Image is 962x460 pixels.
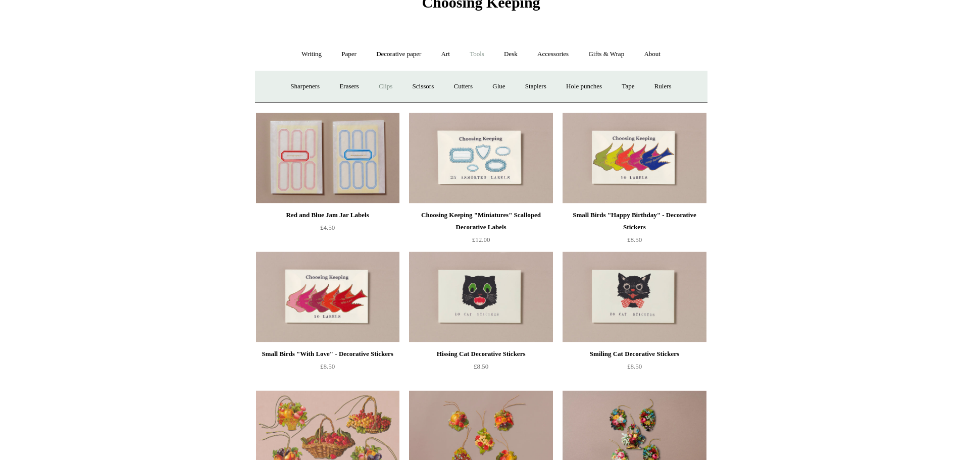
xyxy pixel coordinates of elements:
img: Small Birds "With Love" - Decorative Stickers [256,251,399,342]
a: Clips [370,73,401,100]
a: Choosing Keeping [422,2,540,9]
a: Rulers [645,73,681,100]
div: Hissing Cat Decorative Stickers [412,348,550,360]
a: Gifts & Wrap [579,41,633,68]
span: £4.50 [320,224,335,231]
a: Smiling Cat Decorative Stickers £8.50 [563,348,706,389]
div: Choosing Keeping "Miniatures" Scalloped Decorative Labels [412,209,550,233]
a: Writing [292,41,331,68]
a: Smiling Cat Decorative Stickers Smiling Cat Decorative Stickers [563,251,706,342]
a: Small Birds "Happy Birthday" - Decorative Stickers Small Birds "Happy Birthday" - Decorative Stic... [563,113,706,203]
div: Smiling Cat Decorative Stickers [565,348,703,360]
img: Smiling Cat Decorative Stickers [563,251,706,342]
a: Accessories [528,41,578,68]
a: Small Birds "With Love" - Decorative Stickers £8.50 [256,348,399,389]
a: Glue [483,73,514,100]
a: Sharpeners [281,73,329,100]
span: £12.00 [472,236,490,243]
a: Hissing Cat Decorative Stickers £8.50 [409,348,552,389]
span: £8.50 [320,363,335,370]
a: Desk [495,41,527,68]
span: £8.50 [474,363,488,370]
img: Red and Blue Jam Jar Labels [256,113,399,203]
a: Art [432,41,459,68]
a: Tools [461,41,493,68]
a: Choosing Keeping "Miniatures" Scalloped Decorative Labels £12.00 [409,209,552,250]
img: Hissing Cat Decorative Stickers [409,251,552,342]
a: Tape [613,73,643,100]
a: About [635,41,670,68]
div: Red and Blue Jam Jar Labels [259,209,397,221]
a: Hissing Cat Decorative Stickers Hissing Cat Decorative Stickers [409,251,552,342]
a: Decorative paper [367,41,430,68]
a: Hole punches [557,73,611,100]
a: Small Birds "Happy Birthday" - Decorative Stickers £8.50 [563,209,706,250]
img: Small Birds "Happy Birthday" - Decorative Stickers [563,113,706,203]
span: £8.50 [627,236,642,243]
a: Scissors [403,73,443,100]
img: Choosing Keeping "Miniatures" Scalloped Decorative Labels [409,113,552,203]
a: Paper [332,41,366,68]
div: Small Birds "With Love" - Decorative Stickers [259,348,397,360]
a: Small Birds "With Love" - Decorative Stickers Small Birds "With Love" - Decorative Stickers [256,251,399,342]
span: £8.50 [627,363,642,370]
a: Choosing Keeping "Miniatures" Scalloped Decorative Labels Choosing Keeping "Miniatures" Scalloped... [409,113,552,203]
a: Cutters [444,73,482,100]
a: Erasers [330,73,368,100]
a: Staplers [516,73,555,100]
div: Small Birds "Happy Birthday" - Decorative Stickers [565,209,703,233]
a: Red and Blue Jam Jar Labels £4.50 [256,209,399,250]
a: Red and Blue Jam Jar Labels Red and Blue Jam Jar Labels [256,113,399,203]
